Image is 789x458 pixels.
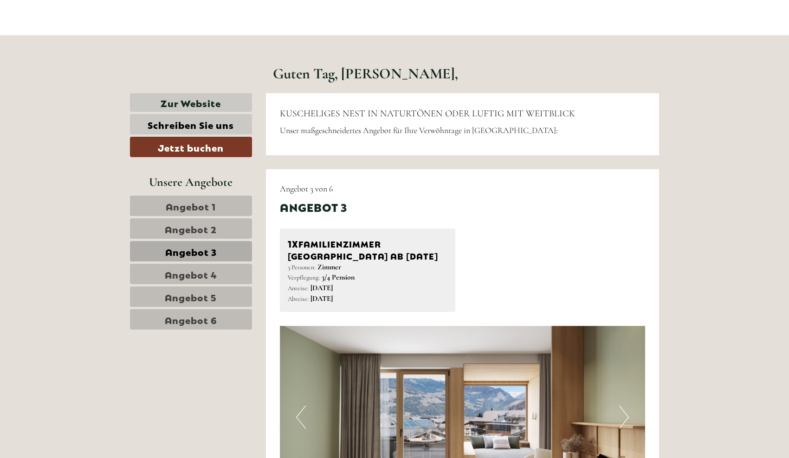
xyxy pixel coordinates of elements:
span: Angebot 6 [165,313,217,326]
small: Verpflegung: [288,274,320,281]
small: 13:12 [14,45,132,51]
span: Angebot 1 [166,199,216,212]
div: [GEOGRAPHIC_DATA] [14,27,132,34]
div: Samstag [161,7,205,23]
span: Angebot 3 von 6 [280,184,333,194]
h1: Guten Tag, [PERSON_NAME], [273,65,458,82]
b: [DATE] [310,294,333,303]
div: Familienzimmer [GEOGRAPHIC_DATA] ab [DATE] [288,236,448,261]
div: Angebot 3 [280,199,347,215]
div: Unsere Angebote [130,173,252,191]
small: Abreise: [288,295,309,303]
small: 3 Personen: [288,263,316,271]
button: Next [619,406,629,429]
span: Angebot 4 [165,267,217,280]
button: Senden [301,240,366,261]
span: Angebot 2 [165,222,217,235]
small: Anreise: [288,284,309,292]
b: 1x [288,236,298,249]
b: [DATE] [310,283,333,293]
a: Schreiben Sie uns [130,114,252,134]
span: Angebot 3 [165,245,217,258]
button: Previous [296,406,306,429]
span: KUSCHELIGES NEST IN NATURTÖNEN ODER LUFTIG MIT WEITBLICK [280,108,575,119]
span: Unser maßgeschneidertes Angebot für Ihre Verwöhntage in [GEOGRAPHIC_DATA]: [280,125,558,135]
b: Zimmer [317,262,341,272]
b: 3/4 Pension [322,273,355,282]
a: Jetzt buchen [130,137,252,157]
a: Zur Website [130,93,252,112]
span: Angebot 5 [165,290,217,303]
div: Guten Tag, wie können wir Ihnen helfen? [7,25,136,53]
